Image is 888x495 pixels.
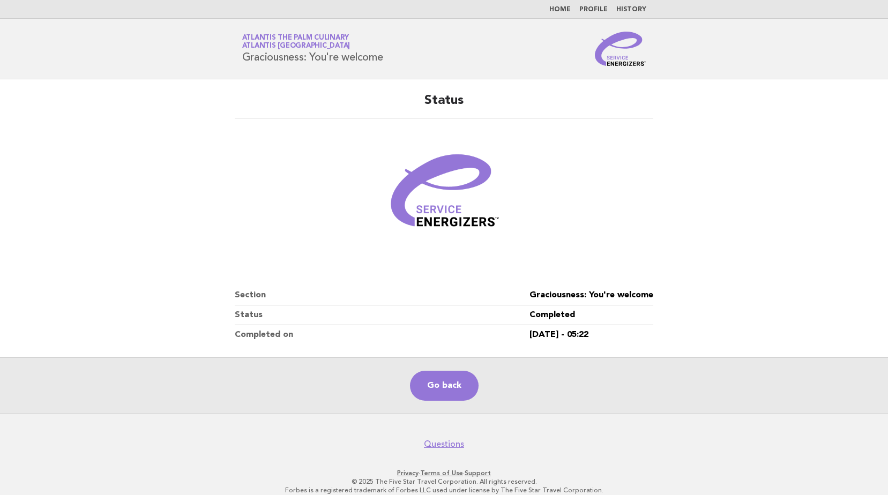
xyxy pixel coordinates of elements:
[410,371,479,401] a: Go back
[235,92,653,118] h2: Status
[242,34,350,49] a: Atlantis The Palm CulinaryAtlantis [GEOGRAPHIC_DATA]
[529,325,653,344] dd: [DATE] - 05:22
[397,469,419,477] a: Privacy
[529,305,653,325] dd: Completed
[424,439,464,449] a: Questions
[380,131,509,260] img: Verified
[235,286,529,305] dt: Section
[116,477,772,486] p: © 2025 The Five Star Travel Corporation. All rights reserved.
[420,469,463,477] a: Terms of Use
[465,469,491,477] a: Support
[616,6,646,13] a: History
[579,6,608,13] a: Profile
[116,486,772,494] p: Forbes is a registered trademark of Forbes LLC used under license by The Five Star Travel Corpora...
[595,32,646,66] img: Service Energizers
[116,469,772,477] p: · ·
[242,35,383,63] h1: Graciousness: You're welcome
[235,305,529,325] dt: Status
[242,43,350,50] span: Atlantis [GEOGRAPHIC_DATA]
[529,286,653,305] dd: Graciousness: You're welcome
[235,325,529,344] dt: Completed on
[549,6,571,13] a: Home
